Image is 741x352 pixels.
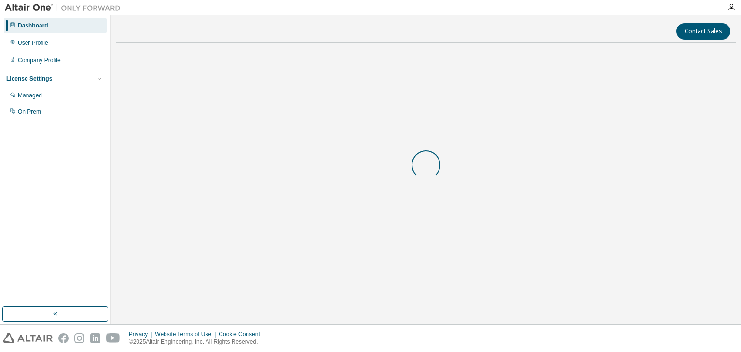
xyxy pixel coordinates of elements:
[3,333,53,343] img: altair_logo.svg
[18,22,48,29] div: Dashboard
[676,23,730,40] button: Contact Sales
[18,56,61,64] div: Company Profile
[18,92,42,99] div: Managed
[219,330,265,338] div: Cookie Consent
[74,333,84,343] img: instagram.svg
[6,75,52,82] div: License Settings
[58,333,69,343] img: facebook.svg
[155,330,219,338] div: Website Terms of Use
[18,108,41,116] div: On Prem
[5,3,125,13] img: Altair One
[129,338,266,346] p: © 2025 Altair Engineering, Inc. All Rights Reserved.
[90,333,100,343] img: linkedin.svg
[18,39,48,47] div: User Profile
[129,330,155,338] div: Privacy
[106,333,120,343] img: youtube.svg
